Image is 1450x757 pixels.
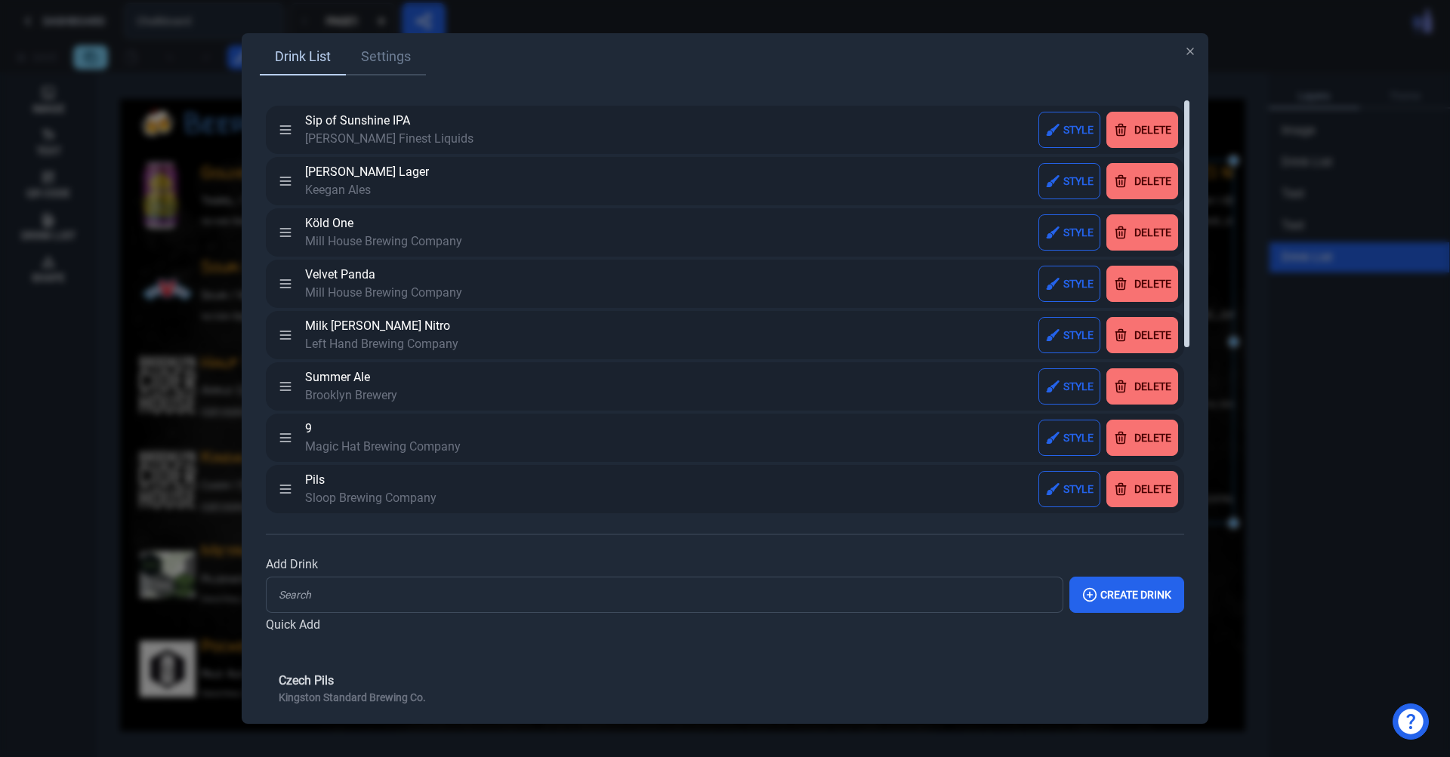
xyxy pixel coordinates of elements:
[346,39,426,75] a: Settings
[266,555,1184,574] label: Add Drink
[1134,278,1171,289] div: Delete
[266,260,1184,308] div: Velvet PandaMill House Brewing CompanyStyleDelete
[1038,471,1100,507] button: Style
[266,106,1184,154] div: Sip of Sunshine IPA[PERSON_NAME] Finest LiquidsStyleDelete
[1038,163,1100,199] button: Style
[1069,577,1184,613] button: Create Drink
[1038,420,1100,456] button: Style
[1063,176,1094,186] div: Style
[1106,420,1178,456] button: Delete
[266,465,1184,513] div: PilsSloop Brewing CompanyStyleDelete
[266,157,1184,205] div: [PERSON_NAME] LagerKeegan AlesStyleDelete
[1106,317,1178,353] button: Delete
[1063,278,1094,289] div: Style
[1063,484,1094,494] div: Style
[1038,368,1100,405] button: Style
[1106,112,1178,148] button: Delete
[266,616,1184,634] label: Quick Add
[1134,125,1171,135] div: Delete
[305,420,461,438] div: 9
[1038,112,1100,148] button: Style
[1063,381,1094,392] div: Style
[266,670,1184,706] button: Czech PilsKingston Standard Brewing Co.
[305,181,429,199] div: Keegan Ales
[1134,227,1171,238] div: Delete
[266,577,1063,613] input: Search
[305,335,458,353] div: Left Hand Brewing Company
[1106,368,1178,405] button: Delete
[305,130,474,148] div: [PERSON_NAME] Finest Liquids
[1134,330,1171,340] div: Delete
[1038,214,1100,251] button: Style
[1063,432,1094,443] div: Style
[1134,432,1171,443] div: Delete
[305,489,437,507] div: Sloop Brewing Company
[305,471,437,489] div: Pils
[266,362,1184,411] div: Summer AleBrooklyn BreweryStyleDelete
[305,438,461,456] div: Magic Hat Brewing Company
[1063,227,1094,238] div: Style
[1106,214,1178,251] button: Delete
[305,368,397,386] div: Summer Ale
[1134,381,1171,392] div: Delete
[1038,317,1100,353] button: Style
[266,414,1184,462] div: 9Magic Hat Brewing CompanyStyleDelete
[260,39,346,75] a: Drink List
[1134,484,1171,494] div: Delete
[1063,125,1094,135] div: Style
[305,214,462,232] div: Köld One
[1063,330,1094,340] div: Style
[305,266,462,284] div: Velvet Panda
[266,208,1184,257] div: Köld OneMill House Brewing CompanyStyleDelete
[305,163,429,181] div: [PERSON_NAME] Lager
[1106,266,1178,302] button: Delete
[305,232,462,251] div: Mill House Brewing Company
[279,690,426,705] span: Kingston Standard Brewing Co.
[1134,176,1171,186] div: Delete
[266,311,1184,359] div: Milk [PERSON_NAME] NitroLeft Hand Brewing CompanyStyleDelete
[279,672,426,690] span: Czech Pils
[1106,163,1178,199] button: Delete
[1038,266,1100,302] button: Style
[1106,471,1178,507] button: Delete
[305,112,474,130] div: Sip of Sunshine IPA
[305,386,397,405] div: Brooklyn Brewery
[305,317,458,335] div: Milk [PERSON_NAME] Nitro
[305,284,462,302] div: Mill House Brewing Company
